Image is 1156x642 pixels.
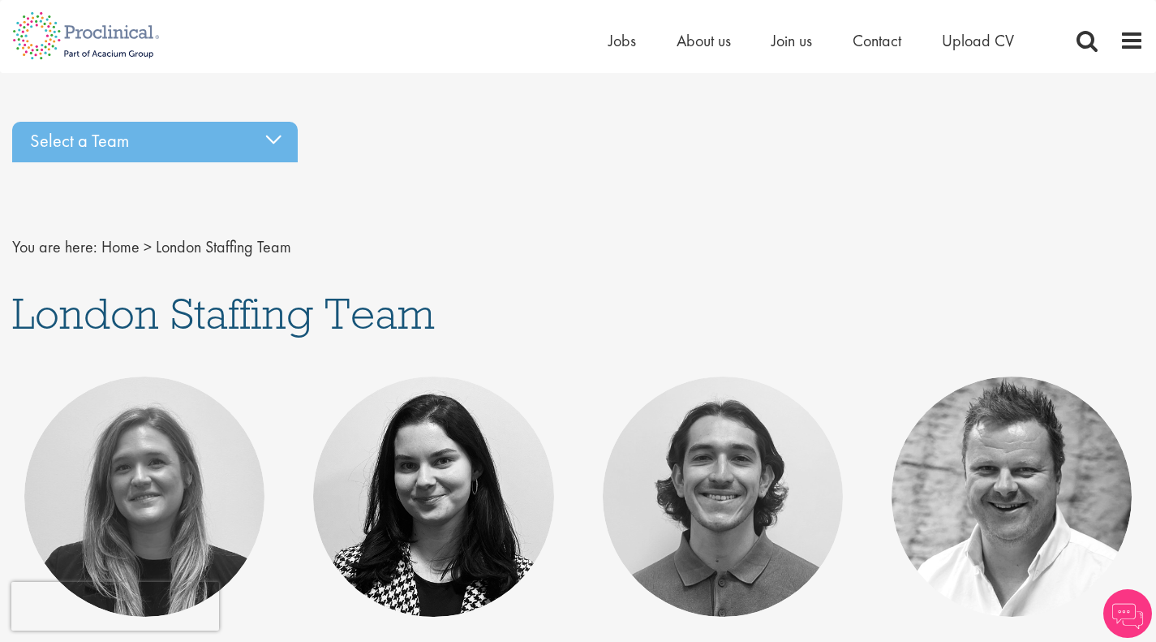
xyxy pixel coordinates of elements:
a: Jobs [608,30,636,51]
a: About us [677,30,731,51]
a: breadcrumb link [101,236,140,257]
span: > [144,236,152,257]
div: Select a Team [12,122,298,162]
a: Upload CV [942,30,1014,51]
span: You are here: [12,236,97,257]
img: Chatbot [1103,589,1152,638]
span: London Staffing Team [156,236,291,257]
span: London Staffing Team [12,286,435,341]
a: Contact [853,30,901,51]
a: Join us [771,30,812,51]
iframe: reCAPTCHA [11,582,219,631]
